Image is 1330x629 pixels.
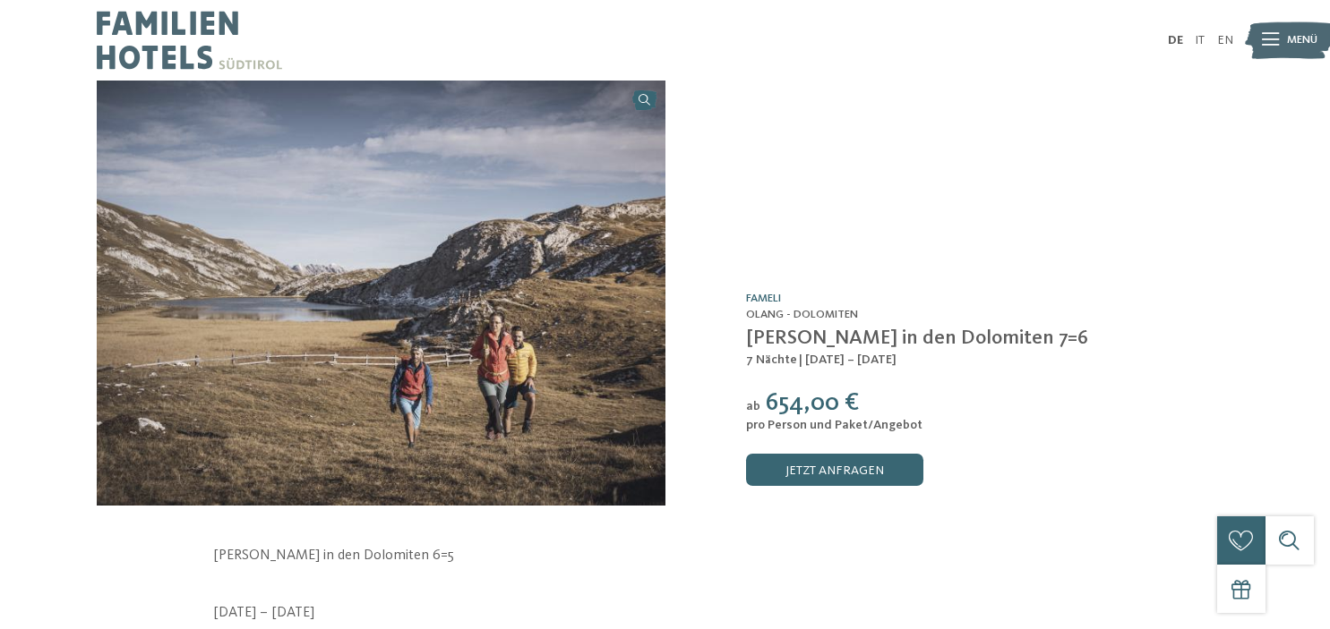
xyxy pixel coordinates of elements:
span: ab [746,400,760,412]
span: [PERSON_NAME] in den Dolomiten 7=6 [746,328,1088,348]
p: [DATE] – [DATE] [213,603,1117,624]
span: Olang - Dolomiten [746,309,858,320]
span: 654,00 € [766,391,859,415]
a: jetzt anfragen [746,454,923,486]
a: Fameli [746,293,781,304]
span: pro Person und Paket/Angebot [746,419,922,431]
img: Herbst in den Dolomiten 7=6 [97,81,665,506]
a: DE [1168,34,1183,47]
p: [PERSON_NAME] in den Dolomiten 6=5 [213,546,1117,566]
a: EN [1217,34,1233,47]
a: IT [1195,34,1205,47]
span: Menü [1287,32,1317,48]
span: | [DATE] – [DATE] [799,353,897,366]
span: 7 Nächte [746,353,797,366]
